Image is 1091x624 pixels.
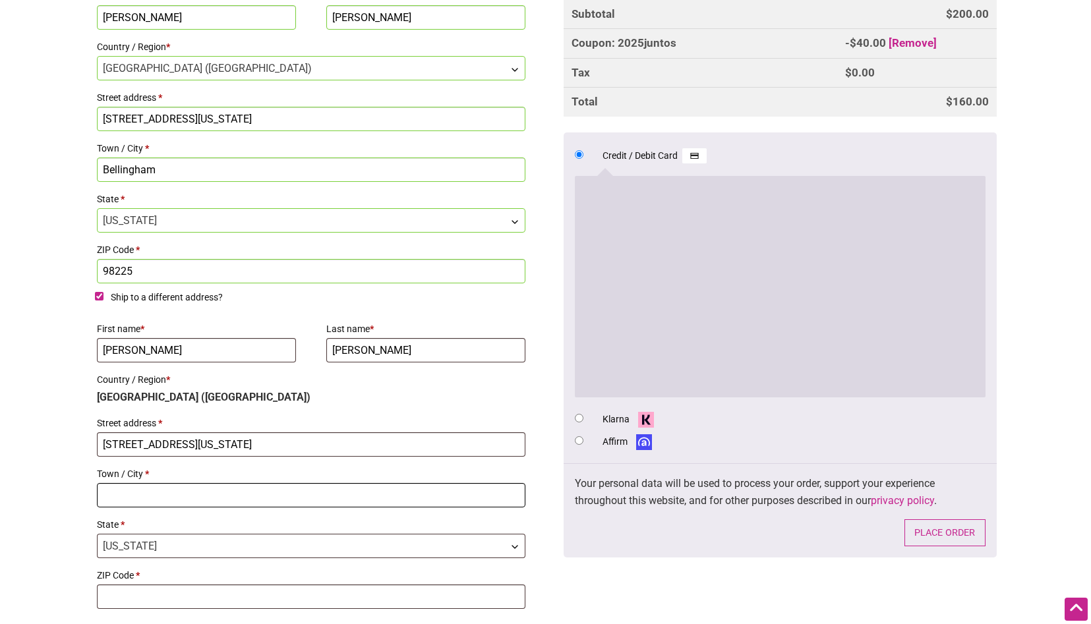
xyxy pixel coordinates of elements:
[603,411,659,428] label: Klarna
[97,515,526,534] label: State
[634,412,659,428] img: Klarna
[97,88,526,107] label: Street address
[97,432,526,457] input: House number and street name
[845,66,852,79] span: $
[97,534,526,558] span: State
[946,7,953,20] span: $
[97,139,526,157] label: Town / City
[98,57,525,80] span: United States (US)
[98,209,525,232] span: Washington
[97,465,526,483] label: Town / City
[946,7,989,20] bdi: 200.00
[946,95,953,108] span: $
[603,148,707,164] label: Credit / Debit Card
[97,190,526,208] label: State
[111,292,223,302] span: Ship to a different address?
[904,519,986,546] button: Place order
[850,36,856,49] span: $
[97,370,526,389] label: Country / Region
[95,292,103,300] input: Ship to a different address?
[845,66,875,79] bdi: 0.00
[98,534,525,557] span: Washington
[871,494,934,507] a: privacy policy
[889,36,937,49] a: Remove 2025juntos coupon
[946,95,989,108] bdi: 160.00
[97,107,526,131] input: House number and street name
[1065,598,1088,621] div: Scroll Back to Top
[326,320,526,338] label: Last name
[97,38,526,56] label: Country / Region
[682,148,707,163] img: Credit / Debit Card
[97,56,526,80] span: Country / Region
[97,320,297,338] label: First name
[564,58,837,88] th: Tax
[850,36,886,49] span: 40.00
[97,241,526,259] label: ZIP Code
[837,28,996,58] td: -
[564,28,837,58] th: Coupon: 2025juntos
[564,87,837,117] th: Total
[583,184,978,387] iframe: Secure payment input frame
[97,566,526,584] label: ZIP Code
[575,475,986,509] p: Your personal data will be used to process your order, support your experience throughout this we...
[603,434,657,450] label: Affirm
[632,434,657,450] img: Affirm
[97,208,526,233] span: State
[97,391,310,403] strong: [GEOGRAPHIC_DATA] ([GEOGRAPHIC_DATA])
[97,414,526,432] label: Street address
